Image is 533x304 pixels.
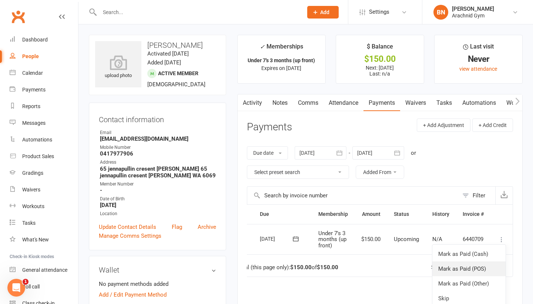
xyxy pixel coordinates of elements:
[293,94,324,111] a: Comms
[317,264,338,271] strong: $150.00
[10,148,78,165] a: Product Sales
[198,223,216,231] a: Archive
[324,94,363,111] a: Attendance
[312,205,355,224] th: Membership
[97,7,298,17] input: Search...
[432,247,506,261] a: Mark as Paid (Cash)
[10,165,78,181] a: Gradings
[355,205,387,224] th: Amount
[99,223,156,231] a: Update Contact Details
[237,264,338,271] div: Total (this page only): of
[23,279,29,285] span: 1
[248,57,315,63] strong: Under 7's 3 months (up front)
[100,136,216,142] strong: [EMAIL_ADDRESS][DOMAIN_NAME]
[147,81,205,88] span: [DEMOGRAPHIC_DATA]
[100,150,216,157] strong: 0417977906
[99,290,167,299] a: Add / Edit Payment Method
[99,266,216,274] h3: Wallet
[10,198,78,215] a: Workouts
[363,94,400,111] a: Payments
[9,7,27,26] a: Clubworx
[22,267,67,273] div: General attendance
[10,215,78,231] a: Tasks
[99,231,161,240] a: Manage Comms Settings
[22,103,40,109] div: Reports
[100,202,216,208] strong: [DATE]
[452,6,494,12] div: [PERSON_NAME]
[356,166,404,179] button: Added From
[260,42,303,56] div: Memberships
[99,113,216,124] h3: Contact information
[343,55,417,63] div: $150.00
[411,148,416,157] div: or
[22,37,48,43] div: Dashboard
[417,118,470,132] button: + Add Adjustment
[456,205,490,224] th: Invoice #
[100,166,216,179] strong: 65 jennapullin cresent [PERSON_NAME] 65 jennapullin cresent [PERSON_NAME] WA 6069
[367,42,393,55] div: $ Balance
[452,12,494,19] div: Arachnid Gym
[432,236,442,243] span: N/A
[147,50,189,57] time: Activated [DATE]
[441,55,516,63] div: Never
[100,181,216,188] div: Member Number
[100,210,216,217] div: Location
[158,70,198,76] span: Active member
[95,55,141,80] div: upload photo
[22,120,46,126] div: Messages
[267,94,293,111] a: Notes
[7,279,25,297] iframe: Intercom live chat
[22,53,39,59] div: People
[22,187,40,193] div: Waivers
[95,41,220,49] h3: [PERSON_NAME]
[22,203,44,209] div: Workouts
[10,48,78,65] a: People
[10,181,78,198] a: Waivers
[432,261,506,276] a: Mark as Paid (POS)
[10,278,78,295] a: Roll call
[431,264,497,271] div: Showing of payments
[99,280,216,288] li: No payment methods added
[10,81,78,98] a: Payments
[10,98,78,115] a: Reports
[22,87,46,93] div: Payments
[100,129,216,136] div: Email
[247,146,288,160] button: Due date
[100,159,216,166] div: Address
[22,137,52,143] div: Automations
[253,205,312,224] th: Due
[473,191,485,200] div: Filter
[456,224,490,255] td: 6440709
[459,66,497,72] a: view attendance
[320,9,329,15] span: Add
[22,237,49,243] div: What's New
[290,264,312,271] strong: $150.00
[307,6,339,19] button: Add
[10,131,78,148] a: Automations
[10,31,78,48] a: Dashboard
[247,187,459,204] input: Search by invoice number
[343,65,417,77] p: Next: [DATE] Last: n/a
[387,205,426,224] th: Status
[400,94,431,111] a: Waivers
[22,220,36,226] div: Tasks
[10,65,78,81] a: Calendar
[261,65,301,71] span: Expires on [DATE]
[432,276,506,291] a: Mark as Paid (Other)
[457,94,501,111] a: Automations
[463,42,494,55] div: Last visit
[426,205,456,224] th: History
[22,170,43,176] div: Gradings
[238,94,267,111] a: Activity
[10,262,78,278] a: General attendance kiosk mode
[147,59,181,66] time: Added [DATE]
[172,223,182,231] a: Flag
[100,187,216,194] strong: -
[431,94,457,111] a: Tasks
[100,144,216,151] div: Mobile Number
[260,43,265,50] i: ✓
[22,153,54,159] div: Product Sales
[10,115,78,131] a: Messages
[10,231,78,248] a: What's New
[355,224,387,255] td: $150.00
